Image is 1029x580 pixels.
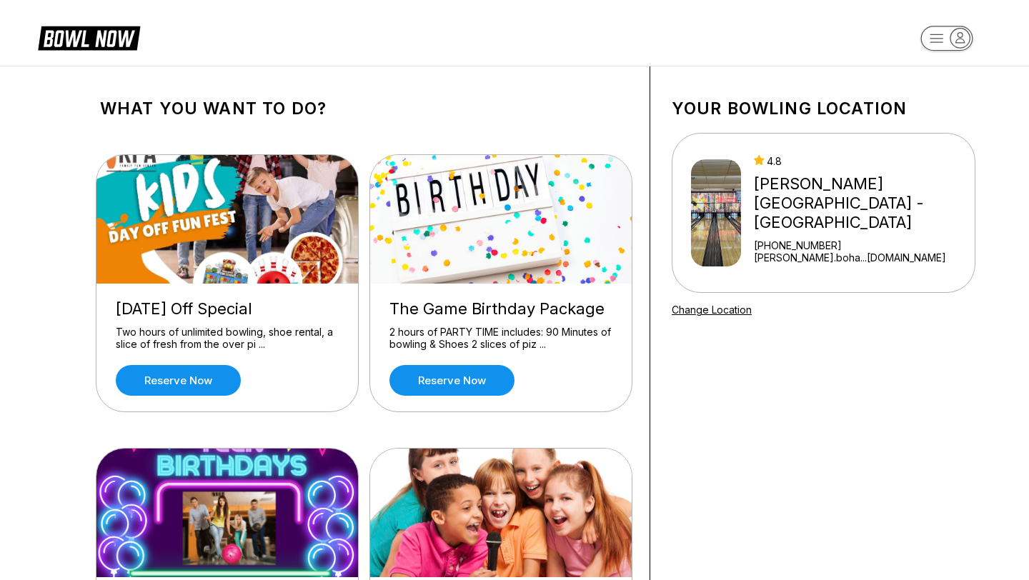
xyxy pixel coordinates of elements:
div: The Game Birthday Package [389,299,612,319]
div: 4.8 [754,155,969,167]
h1: Your bowling location [672,99,975,119]
a: Reserve now [389,365,514,396]
img: Kingpin's Alley - South Glens Falls [691,159,741,266]
a: Reserve now [116,365,241,396]
img: Teen King Pin Birthday Package [96,449,359,577]
div: Two hours of unlimited bowling, shoe rental, a slice of fresh from the over pi ... [116,326,339,351]
img: Karaoke Birthday Party Package [370,449,633,577]
div: [PHONE_NUMBER] [754,239,969,251]
img: School Day Off Special [96,155,359,284]
h1: What you want to do? [100,99,628,119]
a: Change Location [672,304,752,316]
div: 2 hours of PARTY TIME includes: 90 Minutes of bowling & Shoes 2 slices of piz ... [389,326,612,351]
img: The Game Birthday Package [370,155,633,284]
div: [PERSON_NAME][GEOGRAPHIC_DATA] - [GEOGRAPHIC_DATA] [754,174,969,232]
a: [PERSON_NAME].boha...[DOMAIN_NAME] [754,251,969,264]
div: [DATE] Off Special [116,299,339,319]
